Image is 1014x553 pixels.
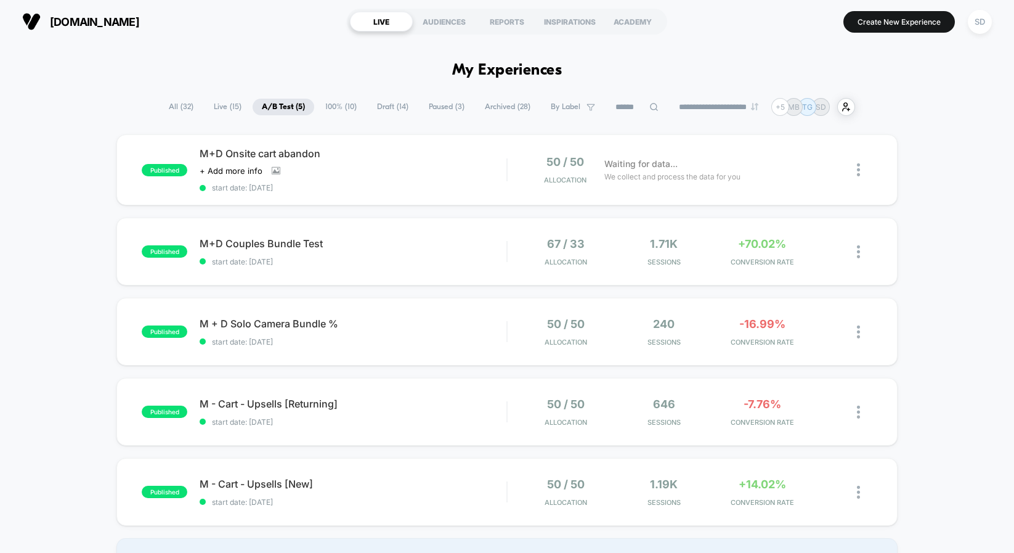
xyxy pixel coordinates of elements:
span: CONVERSION RATE [716,258,809,266]
span: M + D Solo Camera Bundle % [200,317,506,330]
span: Allocation [545,498,587,507]
span: Allocation [545,338,587,346]
span: Paused ( 3 ) [420,99,474,115]
span: 50 / 50 [546,155,584,168]
span: 67 / 33 [547,237,585,250]
span: Allocation [545,258,587,266]
span: 50 / 50 [547,478,585,491]
span: +70.02% [738,237,786,250]
span: M - Cart - Upsells [Returning] [200,398,506,410]
span: start date: [DATE] [200,417,506,427]
img: close [857,245,860,258]
div: REPORTS [476,12,538,31]
span: Live ( 15 ) [205,99,251,115]
div: + 5 [771,98,789,116]
span: Waiting for data... [604,157,678,171]
span: A/B Test ( 5 ) [253,99,314,115]
img: Visually logo [22,12,41,31]
button: [DOMAIN_NAME] [18,12,143,31]
span: Draft ( 14 ) [368,99,418,115]
span: Archived ( 28 ) [476,99,540,115]
span: M+D Couples Bundle Test [200,237,506,250]
span: published [142,164,187,176]
img: close [857,486,860,499]
img: close [857,326,860,338]
div: ACADEMY [601,12,664,31]
span: 1.19k [650,478,678,491]
img: close [857,406,860,419]
span: CONVERSION RATE [716,418,809,427]
div: SD [968,10,992,34]
span: Sessions [618,418,710,427]
span: start date: [DATE] [200,257,506,266]
img: close [857,163,860,176]
span: M - Cart - Upsells [New] [200,478,506,490]
span: Sessions [618,258,710,266]
span: 50 / 50 [547,398,585,411]
span: CONVERSION RATE [716,338,809,346]
span: -7.76% [744,398,781,411]
span: published [142,486,187,498]
span: Allocation [544,176,586,184]
span: start date: [DATE] [200,498,506,507]
span: +14.02% [739,478,786,491]
div: LIVE [350,12,413,31]
span: Sessions [618,498,710,507]
span: start date: [DATE] [200,337,506,346]
span: Allocation [545,418,587,427]
span: published [142,326,187,338]
span: published [142,406,187,418]
span: published [142,245,187,258]
span: + Add more info [200,166,262,176]
h1: My Experiences [452,62,562,80]
span: CONVERSION RATE [716,498,809,507]
button: SD [964,9,996,35]
span: All ( 32 ) [160,99,203,115]
span: By Label [551,102,580,112]
p: MB [788,102,800,112]
span: 50 / 50 [547,317,585,330]
button: Create New Experience [843,11,955,33]
p: TG [802,102,813,112]
span: start date: [DATE] [200,183,506,192]
p: SD [816,102,826,112]
span: We collect and process the data for you [604,171,740,182]
div: AUDIENCES [413,12,476,31]
div: INSPIRATIONS [538,12,601,31]
span: Sessions [618,338,710,346]
img: end [751,103,758,110]
span: M+D Onsite cart abandon [200,147,506,160]
span: 646 [653,398,675,411]
span: [DOMAIN_NAME] [50,15,139,28]
span: -16.99% [739,317,785,330]
span: 240 [653,317,675,330]
span: 1.71k [650,237,678,250]
span: 100% ( 10 ) [316,99,366,115]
